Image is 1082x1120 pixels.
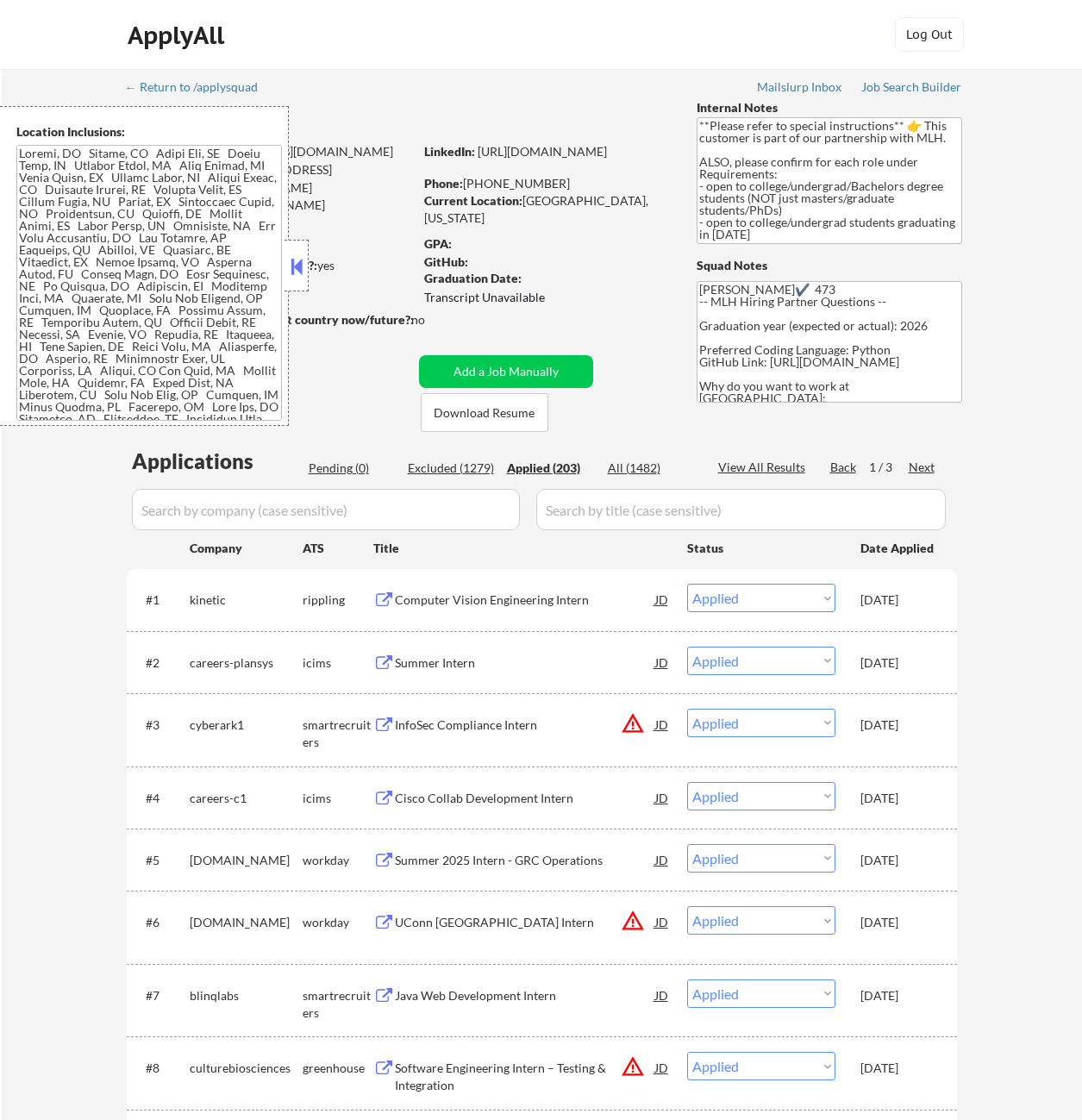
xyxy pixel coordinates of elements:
div: #2 [146,654,176,672]
div: Job Search Builder [861,81,962,93]
div: [DATE] [860,1060,936,1077]
div: [GEOGRAPHIC_DATA], [US_STATE] [424,192,668,226]
button: warning_amber [621,711,645,735]
div: Company [190,540,303,557]
div: #5 [146,852,176,869]
a: Mailslurp Inbox [757,80,843,97]
div: JD [654,1052,671,1083]
div: workday [303,852,373,869]
div: #1 [146,591,176,609]
a: [URL][DOMAIN_NAME] [478,144,607,159]
div: Pending (0) [309,460,395,477]
div: ATS [303,540,373,557]
div: [DATE] [860,987,936,1004]
div: [PHONE_NUMBER] [424,175,668,192]
div: smartrecruiters [303,716,373,750]
div: Mailslurp Inbox [757,81,843,93]
div: Java Web Development Intern [395,987,655,1004]
div: Next [909,459,936,476]
input: Search by title (case sensitive) [536,489,946,530]
button: warning_amber [621,1054,645,1079]
div: JD [654,647,671,678]
div: [DOMAIN_NAME] [190,914,303,931]
div: #7 [146,987,176,1004]
div: Location Inclusions: [16,123,282,141]
div: JD [654,782,671,813]
div: JD [654,906,671,937]
button: Log Out [895,17,964,52]
div: #3 [146,716,176,734]
div: icims [303,654,373,672]
div: Applications [132,451,303,472]
div: [DATE] [860,790,936,807]
div: [DATE] [860,716,936,734]
div: #4 [146,790,176,807]
div: Applied (203) [507,460,593,477]
div: [DOMAIN_NAME] [190,852,303,869]
div: greenhouse [303,1060,373,1077]
div: rippling [303,591,373,609]
div: [DATE] [860,591,936,609]
div: JD [654,709,671,740]
button: Download Resume [421,393,548,432]
div: kinetic [190,591,303,609]
div: careers-plansys [190,654,303,672]
div: UConn [GEOGRAPHIC_DATA] Intern [395,914,655,931]
div: [DATE] [860,914,936,931]
div: Internal Notes [697,99,962,116]
div: Summer 2025 Intern - GRC Operations [395,852,655,869]
div: ← Return to /applysquad [125,81,274,93]
button: Add a Job Manually [419,355,593,388]
div: Computer Vision Engineering Intern [395,591,655,609]
div: Excluded (1279) [408,460,494,477]
div: Summer Intern [395,654,655,672]
div: JD [654,979,671,1011]
div: #6 [146,914,176,931]
div: smartrecruiters [303,987,373,1021]
div: cyberark1 [190,716,303,734]
div: Back [830,459,858,476]
div: ApplyAll [128,21,229,50]
strong: Graduation Date: [424,271,522,285]
div: workday [303,914,373,931]
div: Squad Notes [697,257,962,274]
strong: Phone: [424,176,463,191]
div: Cisco Collab Development Intern [395,790,655,807]
div: [DATE] [860,654,936,672]
div: careers-c1 [190,790,303,807]
strong: Current Location: [424,193,522,208]
div: JD [654,844,671,875]
div: Status [687,532,835,563]
div: Software Engineering Intern – Testing & Integration [395,1060,655,1093]
strong: GitHub: [424,254,468,269]
div: 1 / 3 [869,459,909,476]
input: Search by company (case sensitive) [132,489,520,530]
a: Job Search Builder [861,80,962,97]
div: JD [654,584,671,615]
strong: LinkedIn: [424,144,475,159]
div: Title [373,540,671,557]
div: [DATE] [860,852,936,869]
div: InfoSec Compliance Intern [395,716,655,734]
a: ← Return to /applysquad [125,80,274,97]
div: blinqlabs [190,987,303,1004]
div: no [411,311,460,328]
div: icims [303,790,373,807]
div: culturebiosciences [190,1060,303,1077]
div: #8 [146,1060,176,1077]
div: View All Results [718,459,810,476]
button: warning_amber [621,909,645,933]
div: All (1482) [608,460,694,477]
strong: GPA: [424,236,452,251]
div: Date Applied [860,540,936,557]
